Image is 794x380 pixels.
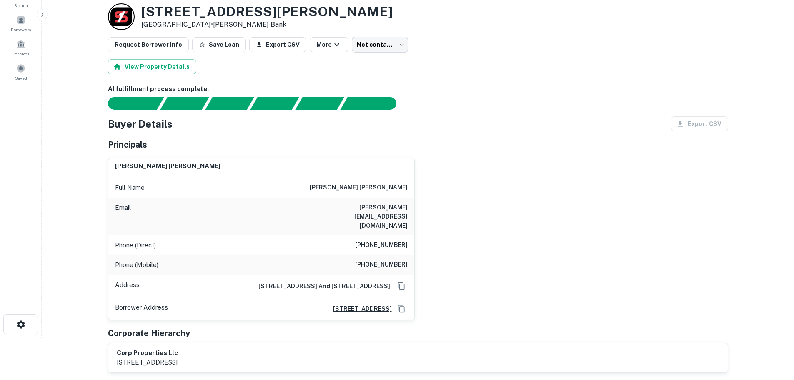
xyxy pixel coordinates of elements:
div: Your request is received and processing... [160,97,209,110]
a: Contacts [3,36,39,59]
div: AI fulfillment process complete. [341,97,406,110]
h6: AI fulfillment process complete. [108,84,728,94]
button: View Property Details [108,59,196,74]
a: [PERSON_NAME] Bank [213,20,286,28]
a: [STREET_ADDRESS] And [STREET_ADDRESS], [252,282,392,291]
button: Export CSV [249,37,306,52]
span: Contacts [13,50,29,57]
div: Sending borrower request to AI... [98,97,160,110]
a: Borrowers [3,12,39,35]
h6: [PHONE_NUMBER] [355,240,408,250]
a: Saved [3,60,39,83]
span: Borrowers [11,26,31,33]
button: Copy Address [395,302,408,315]
p: Email [115,203,131,230]
p: [STREET_ADDRESS] [117,357,178,367]
div: Principals found, still searching for contact information. This may take time... [295,97,344,110]
h6: [PHONE_NUMBER] [355,260,408,270]
h6: [PERSON_NAME] [PERSON_NAME] [310,183,408,193]
h4: Buyer Details [108,116,173,131]
h6: [PERSON_NAME][EMAIL_ADDRESS][DOMAIN_NAME] [308,203,408,230]
h5: Principals [108,138,147,151]
p: Phone (Mobile) [115,260,158,270]
h3: [STREET_ADDRESS][PERSON_NAME] [141,4,393,20]
button: More [310,37,348,52]
h5: Corporate Hierarchy [108,327,190,340]
span: Search [14,2,28,9]
p: Address [115,280,140,292]
span: Saved [15,75,27,81]
div: Principals found, AI now looking for contact information... [250,97,299,110]
p: Full Name [115,183,145,193]
p: Borrower Address [115,302,168,315]
h6: corp properties llc [117,348,178,358]
p: Phone (Direct) [115,240,156,250]
a: [STREET_ADDRESS] [326,304,392,313]
div: Documents found, AI parsing details... [205,97,254,110]
iframe: Chat Widget [752,313,794,353]
button: Save Loan [192,37,246,52]
button: Request Borrower Info [108,37,189,52]
h6: [PERSON_NAME] [PERSON_NAME] [115,161,220,171]
button: Copy Address [395,280,408,292]
p: [GEOGRAPHIC_DATA] • [141,20,393,30]
div: Not contacted [352,37,408,53]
